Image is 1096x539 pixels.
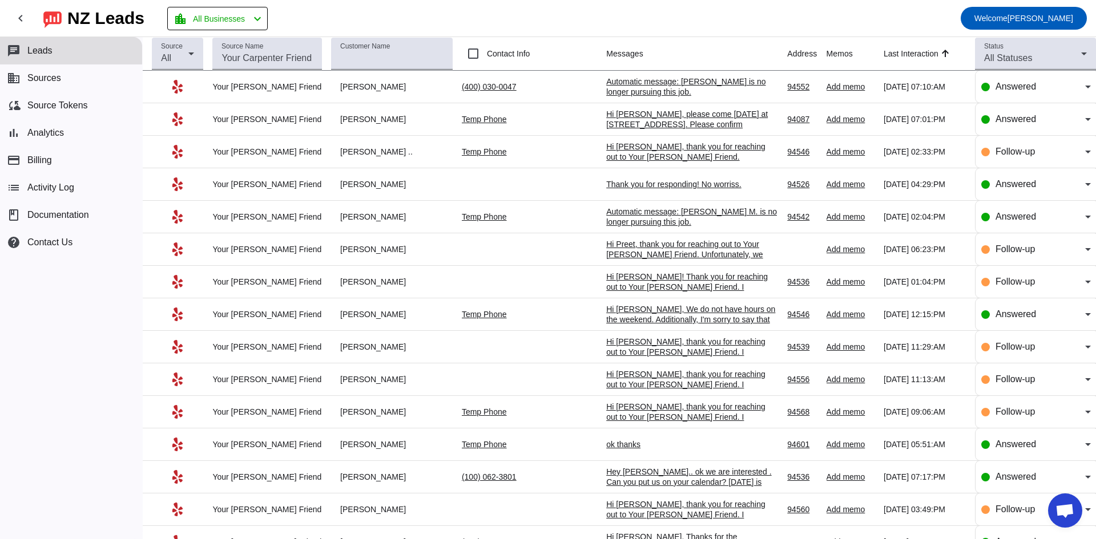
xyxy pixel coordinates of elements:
[787,114,817,124] div: 94087
[974,10,1073,26] span: [PERSON_NAME]
[171,210,184,224] mat-icon: Yelp
[221,43,263,50] mat-label: Source Name
[7,181,21,194] mat-icon: list
[171,145,184,159] mat-icon: Yelp
[884,82,966,92] div: [DATE] 07:10:AM
[884,439,966,449] div: [DATE] 05:51:AM
[171,275,184,289] mat-icon: Yelp
[884,48,938,59] div: Last Interaction
[331,407,453,417] div: [PERSON_NAME]
[606,304,777,345] div: Hi [PERSON_NAME], We do not have hours on the weekend. Additionally, I'm sorry to say that we are...
[27,73,61,83] span: Sources
[884,179,966,189] div: [DATE] 04:29:PM
[606,439,777,449] div: ok thanks
[167,7,268,30] button: All Businesses
[827,147,875,157] div: Add memo
[331,309,453,319] div: [PERSON_NAME]
[212,244,322,254] div: Your [PERSON_NAME] Friend
[331,342,453,352] div: [PERSON_NAME]
[787,309,817,319] div: 94546
[14,11,27,25] mat-icon: chevron_left
[984,53,1032,63] span: All Statuses
[827,212,875,222] div: Add memo
[827,504,875,514] div: Add memo
[161,53,171,63] span: All
[212,439,322,449] div: Your [PERSON_NAME] Friend
[827,439,875,449] div: Add memo
[787,439,817,449] div: 94601
[27,46,53,56] span: Leads
[827,472,875,482] div: Add memo
[996,212,1036,221] span: Answered
[1048,493,1082,528] a: Open chat
[331,244,453,254] div: [PERSON_NAME]
[787,277,817,287] div: 94536
[212,114,322,124] div: Your [PERSON_NAME] Friend
[7,99,21,112] mat-icon: cloud_sync
[996,179,1036,189] span: Answered
[884,342,966,352] div: [DATE] 11:29:AM
[462,407,507,416] a: Temp Phone
[961,7,1087,30] button: Welcome[PERSON_NAME]
[171,502,184,516] mat-icon: Yelp
[884,504,966,514] div: [DATE] 03:49:PM
[485,48,530,59] label: Contact Info
[787,407,817,417] div: 94568
[171,307,184,321] mat-icon: Yelp
[462,115,507,124] a: Temp Phone
[331,82,453,92] div: [PERSON_NAME]
[606,239,777,301] div: Hi Preet, thank you for reaching out to Your [PERSON_NAME] Friend. Unfortunately, we specialize i...
[331,147,453,157] div: [PERSON_NAME] ..
[331,439,453,449] div: [PERSON_NAME]
[787,342,817,352] div: 94539
[996,342,1035,351] span: Follow-up
[462,212,507,221] a: Temp Phone
[331,212,453,222] div: [PERSON_NAME]
[787,179,817,189] div: 94526
[884,407,966,417] div: [DATE] 09:06:AM
[221,51,313,65] input: Your Carpenter Friend
[193,11,245,27] span: All Businesses
[884,212,966,222] div: [DATE] 02:04:PM
[884,472,966,482] div: [DATE] 07:17:PM
[212,504,322,514] div: Your [PERSON_NAME] Friend
[606,402,777,453] div: Hi [PERSON_NAME], thank you for reaching out to Your [PERSON_NAME] Friend. I apologize, but we sp...
[996,504,1035,514] span: Follow-up
[827,374,875,384] div: Add memo
[212,82,322,92] div: Your [PERSON_NAME] Friend
[171,80,184,94] mat-icon: Yelp
[462,310,507,319] a: Temp Phone
[827,407,875,417] div: Add memo
[171,242,184,256] mat-icon: Yelp
[787,82,817,92] div: 94552
[340,43,390,50] mat-label: Customer Name
[462,440,507,449] a: Temp Phone
[787,472,817,482] div: 94536
[7,153,21,167] mat-icon: payment
[171,340,184,354] mat-icon: Yelp
[212,407,322,417] div: Your [PERSON_NAME] Friend
[462,82,517,91] a: (400) 030-0047
[996,439,1036,449] span: Answered
[996,244,1035,254] span: Follow-up
[787,37,826,71] th: Address
[827,277,875,287] div: Add memo
[212,212,322,222] div: Your [PERSON_NAME] Friend
[161,43,183,50] mat-label: Source
[606,37,787,71] th: Messages
[827,309,875,319] div: Add memo
[67,10,144,26] div: NZ Leads
[884,374,966,384] div: [DATE] 11:13:AM
[606,179,777,189] div: Thank you for responding! No worriss.
[827,244,875,254] div: Add memo
[27,100,88,111] span: Source Tokens
[7,126,21,140] mat-icon: bar_chart
[974,14,1008,23] span: Welcome
[212,342,322,352] div: Your [PERSON_NAME] Friend
[27,155,52,165] span: Billing
[606,271,777,333] div: Hi [PERSON_NAME]! Thank you for reaching out to Your [PERSON_NAME] Friend. I apologize, but we sp...
[996,147,1035,156] span: Follow-up
[606,76,777,97] div: Automatic message: [PERSON_NAME] is no longer pursuing this job.
[212,472,322,482] div: Your [PERSON_NAME] Friend
[884,114,966,124] div: [DATE] 07:01:PM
